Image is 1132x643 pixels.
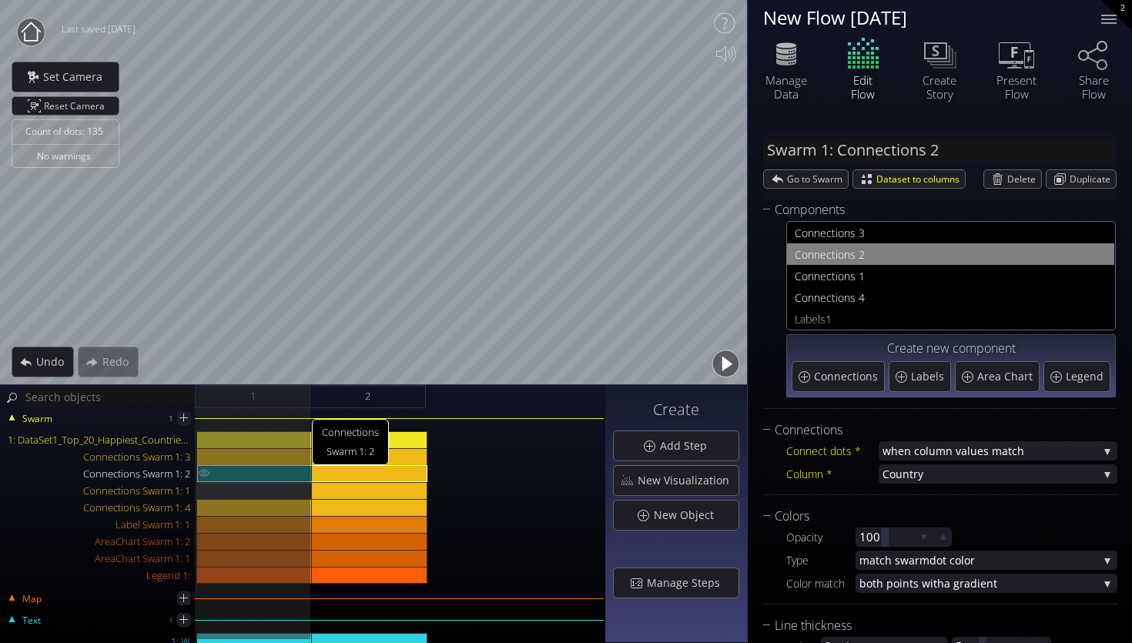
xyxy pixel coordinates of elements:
[913,73,966,101] div: Create Story
[1067,73,1120,101] div: Share Flow
[653,507,723,523] span: New Object
[2,533,196,550] div: AreaChart Swarm 1: 2
[2,431,196,448] div: 1: DataSet1_Top_20_Happiest_Countries_2017_2023.csv
[759,73,813,101] div: Manage Data
[763,200,1097,219] div: Components
[659,438,716,454] span: Add Step
[763,616,1099,635] div: Line thickness
[250,387,256,406] span: 1
[2,499,196,516] div: Connections Swarm 1: 4
[786,464,879,484] div: Column *
[814,266,1107,286] span: nections 1
[1066,369,1107,384] span: Legend
[2,448,196,465] div: Connections Swarm 1: 3
[795,288,814,307] span: Con
[2,482,196,499] div: Connections Swarm 1: 1
[786,551,856,570] div: Type
[990,73,1043,101] div: Present Flow
[2,550,196,567] div: AreaChart Swarm 1: 1
[312,419,389,465] span: Connections Swarm 1: 2
[909,464,1098,484] span: try
[763,420,1099,440] div: Connections
[792,340,1110,359] div: Create new component
[2,516,196,533] div: Label Swarm 1: 1
[763,507,1099,526] div: Colors
[22,387,193,407] input: Search objects
[786,574,856,593] div: Color match
[22,412,52,426] span: Swarm
[826,310,1107,329] span: 1
[763,8,1082,27] div: New Flow [DATE]
[613,401,739,418] h3: Create
[2,567,196,584] div: Legend 1:
[786,441,879,460] div: Connect dots *
[795,245,814,264] span: Con
[795,223,814,243] span: Con
[814,245,1107,264] span: nections 2
[637,473,738,488] span: New Visualization
[646,575,729,591] span: Manage Steps
[882,464,909,484] span: Coun
[859,551,929,570] span: match swarm
[786,527,856,547] div: Opacity
[22,614,41,628] span: Text
[1070,170,1116,188] span: Duplicate
[859,574,944,593] span: both points with
[814,223,1107,243] span: nections 3
[12,347,74,377] div: Undo action
[787,170,848,188] span: Go to Swarm
[44,97,110,115] span: Reset Camera
[977,369,1037,384] span: Area Chart
[929,551,1098,570] span: dot color
[795,310,826,329] span: Labels
[814,369,882,384] span: Connections
[365,387,370,406] span: 2
[42,69,112,85] span: Set Camera
[169,409,173,428] div: 1
[22,592,42,606] span: Map
[882,441,967,460] span: when column va
[944,574,1098,593] span: a gradient
[814,288,1107,307] span: nections 4
[2,465,196,482] div: Connections Swarm 1: 2
[169,611,173,630] div: 1
[967,441,1098,460] span: lues match
[35,354,73,370] span: Undo
[876,170,965,188] span: Dataset to columns
[911,369,948,384] span: Labels
[198,465,210,481] img: eye.svg
[795,266,814,286] span: Con
[1007,170,1041,188] span: Delete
